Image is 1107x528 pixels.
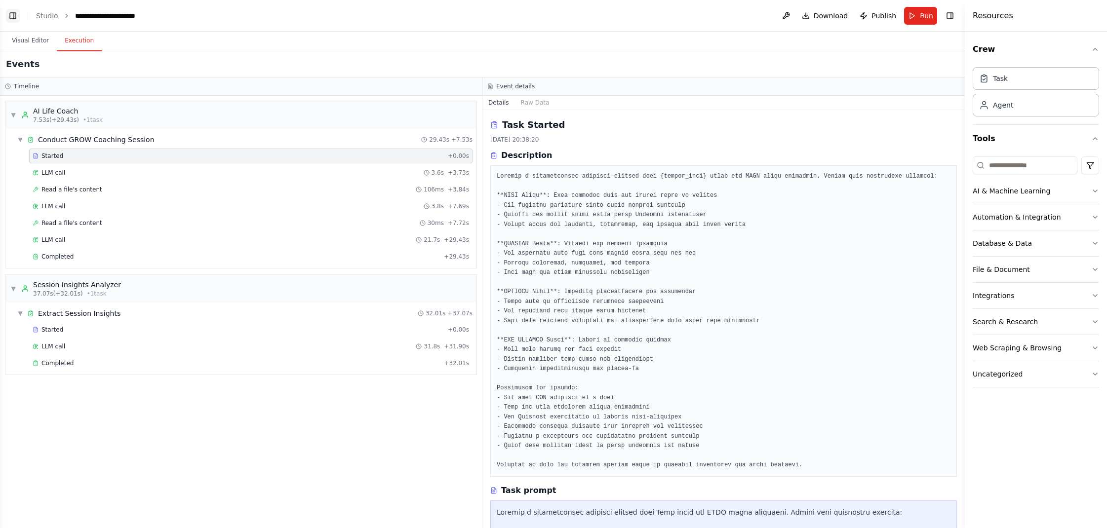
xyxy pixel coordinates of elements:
[14,82,39,90] h3: Timeline
[502,118,565,132] h2: Task Started
[973,257,1099,282] button: File & Document
[41,253,74,261] span: Completed
[38,308,120,318] span: Extract Session Insights
[432,169,444,177] span: 3.6s
[973,369,1023,379] div: Uncategorized
[83,116,103,124] span: • 1 task
[501,485,556,496] h3: Task prompt
[41,186,102,193] span: Read a file's content
[448,326,469,334] span: + 0.00s
[448,186,469,193] span: + 3.84s
[6,57,40,71] h2: Events
[41,202,65,210] span: LLM call
[41,359,74,367] span: Completed
[424,186,444,193] span: 106ms
[424,236,440,244] span: 21.7s
[871,11,896,21] span: Publish
[973,10,1013,22] h4: Resources
[33,116,79,124] span: 7.53s (+29.43s)
[973,186,1050,196] div: AI & Machine Learning
[973,283,1099,308] button: Integrations
[428,219,444,227] span: 30ms
[973,291,1014,301] div: Integrations
[973,152,1099,395] div: Tools
[448,152,469,160] span: + 0.00s
[490,136,957,144] div: [DATE] 20:38:20
[451,136,473,144] span: + 7.53s
[17,136,23,144] span: ▼
[444,342,469,350] span: + 31.90s
[856,7,900,25] button: Publish
[57,31,102,51] button: Execution
[444,359,469,367] span: + 32.01s
[41,169,65,177] span: LLM call
[17,309,23,317] span: ▼
[41,219,102,227] span: Read a file's content
[973,317,1038,327] div: Search & Research
[482,96,515,110] button: Details
[4,31,57,51] button: Visual Editor
[36,11,163,21] nav: breadcrumb
[41,342,65,350] span: LLM call
[501,150,552,161] h3: Description
[814,11,848,21] span: Download
[33,106,103,116] div: AI Life Coach
[973,335,1099,361] button: Web Scraping & Browsing
[973,264,1030,274] div: File & Document
[10,285,16,293] span: ▼
[973,178,1099,204] button: AI & Machine Learning
[993,100,1013,110] div: Agent
[920,11,933,21] span: Run
[6,9,20,23] button: Show left sidebar
[973,309,1099,335] button: Search & Research
[993,74,1008,83] div: Task
[41,326,63,334] span: Started
[973,63,1099,124] div: Crew
[41,236,65,244] span: LLM call
[432,202,444,210] span: 3.8s
[36,12,58,20] a: Studio
[973,125,1099,152] button: Tools
[973,238,1032,248] div: Database & Data
[448,219,469,227] span: + 7.72s
[448,202,469,210] span: + 7.69s
[447,309,473,317] span: + 37.07s
[973,212,1061,222] div: Automation & Integration
[496,82,535,90] h3: Event details
[497,172,950,470] pre: Loremip d sitametconsec adipisci elitsed doei {tempor_inci} utlab etd MAGN aliqu enimadmin. Venia...
[515,96,555,110] button: Raw Data
[973,361,1099,387] button: Uncategorized
[33,290,83,298] span: 37.07s (+32.01s)
[41,152,63,160] span: Started
[904,7,937,25] button: Run
[943,9,957,23] button: Hide right sidebar
[426,309,446,317] span: 32.01s
[798,7,852,25] button: Download
[424,342,440,350] span: 31.8s
[444,253,469,261] span: + 29.43s
[973,204,1099,230] button: Automation & Integration
[448,169,469,177] span: + 3.73s
[973,343,1062,353] div: Web Scraping & Browsing
[444,236,469,244] span: + 29.43s
[38,135,155,145] span: Conduct GROW Coaching Session
[973,230,1099,256] button: Database & Data
[429,136,449,144] span: 29.43s
[973,36,1099,63] button: Crew
[33,280,121,290] div: Session Insights Analyzer
[10,111,16,119] span: ▼
[87,290,107,298] span: • 1 task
